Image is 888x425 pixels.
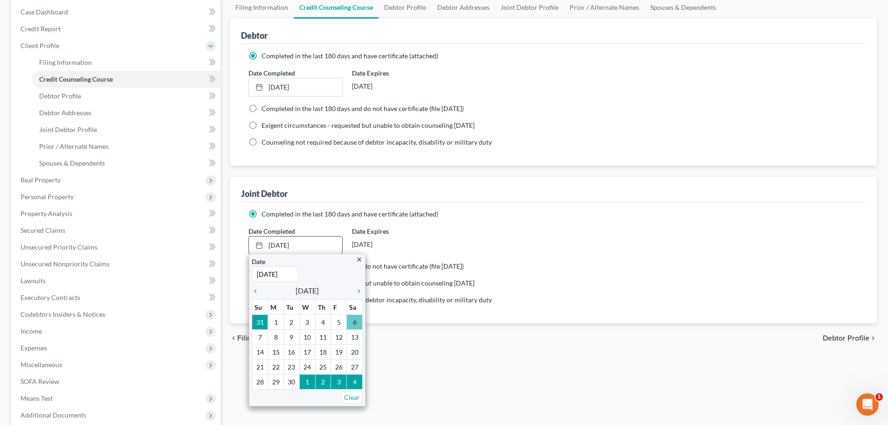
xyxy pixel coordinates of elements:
a: Unsecured Priority Claims [13,239,220,256]
label: Date [252,257,265,266]
td: 2 [315,375,331,390]
a: Credit Report [13,21,220,37]
span: Case Dashboard [21,8,68,16]
label: Date Expires [352,226,446,236]
a: chevron_right [351,285,363,296]
td: 26 [331,360,347,375]
span: Prior / Alternate Names [39,142,109,150]
a: SOFA Review [13,373,220,390]
a: Lawsuits [13,272,220,289]
td: 1 [299,375,315,390]
th: Sa [347,300,363,315]
span: Debtor Addresses [39,109,91,117]
a: Filing Information [32,54,220,71]
a: close [356,254,363,265]
a: Debtor Addresses [32,105,220,121]
th: F [331,300,347,315]
td: 17 [299,345,315,360]
a: Clear [342,391,362,404]
span: Debtor Profile [39,92,81,100]
th: M [268,300,284,315]
span: Miscellaneous [21,361,62,369]
span: Income [21,327,42,335]
span: [DATE] [296,285,319,296]
td: 4 [347,375,363,390]
span: Credit Counseling Course [39,75,113,83]
a: Debtor Profile [32,88,220,105]
i: chevron_left [230,334,237,342]
span: Client Profile [21,42,59,49]
span: 1 [875,393,883,401]
td: 5 [331,315,347,330]
span: Debtor Profile [823,334,869,342]
td: 19 [331,345,347,360]
div: [DATE] [352,78,446,95]
span: Filing Information [39,58,92,66]
span: Additional Documents [21,411,86,419]
td: 12 [331,330,347,345]
td: 16 [283,345,299,360]
span: Completed in the last 180 days and do not have certificate (file [DATE]) [262,105,464,112]
td: 21 [252,360,268,375]
button: Debtor Profile chevron_right [823,334,877,342]
span: Personal Property [21,193,74,201]
td: 24 [299,360,315,375]
span: Completed in the last 180 days and have certificate (attached) [262,210,438,218]
a: Unsecured Nonpriority Claims [13,256,220,272]
a: Spouses & Dependents [32,155,220,172]
td: 22 [268,360,284,375]
td: 27 [347,360,363,375]
td: 31 [252,315,268,330]
span: Counseling not required because of debtor incapacity, disability or military duty [262,296,492,304]
a: Joint Debtor Profile [32,121,220,138]
label: Date Completed [248,68,295,78]
span: Credit Report [21,25,61,33]
span: Codebtors Insiders & Notices [21,310,105,318]
td: 18 [315,345,331,360]
span: Unsecured Priority Claims [21,243,97,251]
label: Date Expires [352,68,446,78]
span: SOFA Review [21,377,59,385]
td: 29 [268,375,284,390]
i: chevron_right [869,334,877,342]
td: 13 [347,330,363,345]
td: 4 [315,315,331,330]
a: chevron_left [252,285,264,296]
td: 23 [283,360,299,375]
span: Secured Claims [21,226,65,234]
td: 14 [252,345,268,360]
td: 9 [283,330,299,345]
span: Completed in the last 180 days and have certificate (attached) [262,52,438,60]
span: Exigent circumstances - requested but unable to obtain counseling [DATE] [262,279,475,287]
span: Means Test [21,394,53,402]
i: close [356,256,363,263]
span: Expenses [21,344,47,352]
th: Tu [283,300,299,315]
a: Case Dashboard [13,4,220,21]
td: 15 [268,345,284,360]
td: 20 [347,345,363,360]
a: [DATE] [249,78,342,96]
span: Property Analysis [21,209,72,217]
a: Credit Counseling Course [32,71,220,88]
input: 1/1/2013 [252,266,298,282]
label: Date Completed [248,226,295,236]
th: Su [252,300,268,315]
button: chevron_left Filing Information [230,334,296,342]
a: Prior / Alternate Names [32,138,220,155]
a: Property Analysis [13,205,220,222]
div: [DATE] [352,236,446,253]
span: Lawsuits [21,277,46,285]
div: Joint Debtor [241,188,288,199]
td: 3 [299,315,315,330]
span: Joint Debtor Profile [39,125,97,133]
td: 7 [252,330,268,345]
i: chevron_right [351,287,363,295]
td: 25 [315,360,331,375]
td: 28 [252,375,268,390]
a: Executory Contracts [13,289,220,306]
td: 3 [331,375,347,390]
th: W [299,300,315,315]
i: chevron_left [252,287,264,295]
span: Executory Contracts [21,293,80,301]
